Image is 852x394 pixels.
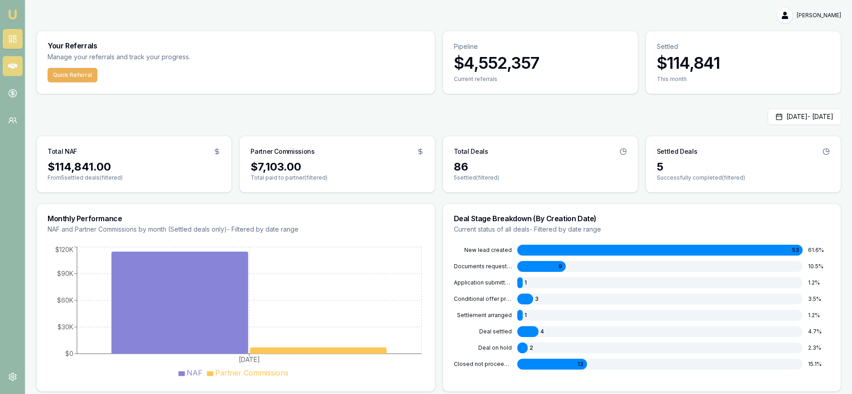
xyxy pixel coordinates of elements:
[808,295,830,303] div: 3.5 %
[57,296,73,304] tspan: $60K
[808,344,830,351] div: 2.3 %
[657,42,830,51] p: Settled
[558,263,562,270] span: 9
[454,147,488,156] h3: Total Deals
[454,174,627,181] p: 5 settled (filtered)
[239,356,260,363] tspan: [DATE]
[57,270,73,277] tspan: $90K
[454,215,830,222] h3: Deal Stage Breakdown (By Creation Date)
[808,247,830,254] div: 61.6 %
[808,312,830,319] div: 1.2 %
[529,344,533,351] span: 2
[454,344,512,351] div: DEAL ON HOLD
[657,76,830,83] div: This month
[48,147,77,156] h3: Total NAF
[48,174,221,181] p: From 5 settled deals (filtered)
[797,12,841,19] span: [PERSON_NAME]
[535,295,539,303] span: 3
[454,279,512,286] div: APPLICATION SUBMITTED TO LENDER
[808,328,830,335] div: 4.7 %
[48,160,221,174] div: $114,841.00
[454,225,830,234] p: Current status of all deals - Filtered by date range
[657,54,830,72] h3: $114,841
[808,279,830,286] div: 1.2 %
[187,368,202,377] span: NAF
[454,76,627,83] div: Current referrals
[768,109,841,125] button: [DATE]- [DATE]
[454,247,512,254] div: NEW LEAD CREATED
[657,160,830,174] div: 5
[250,160,424,174] div: $7,103.00
[657,147,697,156] h3: Settled Deals
[792,247,799,254] span: 53
[250,147,314,156] h3: Partner Commissions
[7,9,18,20] img: emu-icon-u.png
[540,328,544,335] span: 4
[65,350,73,357] tspan: $0
[657,174,830,181] p: Successfully completed (filtered)
[525,312,527,319] span: 1
[578,361,583,368] span: 13
[454,328,512,335] div: DEAL SETTLED
[525,279,527,286] span: 1
[48,68,97,82] button: Quick Referral
[454,263,512,270] div: DOCUMENTS REQUESTED FROM CLIENT
[55,246,73,253] tspan: $120K
[48,225,424,234] p: NAF and Partner Commissions by month (Settled deals only) - Filtered by date range
[808,263,830,270] div: 10.5 %
[454,295,512,303] div: CONDITIONAL OFFER PROVIDED TO CLIENT
[48,42,424,49] h3: Your Referrals
[454,42,627,51] p: Pipeline
[48,215,424,222] h3: Monthly Performance
[58,323,73,331] tspan: $30K
[250,174,424,181] p: Total paid to partner (filtered)
[454,312,512,319] div: SETTLEMENT ARRANGED
[215,368,289,377] span: Partner Commissions
[454,361,512,368] div: CLOSED NOT PROCEEDING
[454,160,627,174] div: 86
[808,361,830,368] div: 15.1 %
[48,52,279,62] p: Manage your referrals and track your progress.
[454,54,627,72] h3: $4,552,357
